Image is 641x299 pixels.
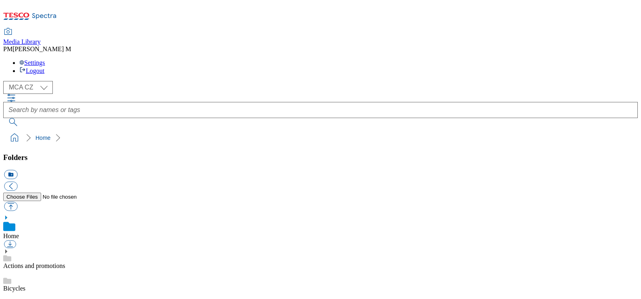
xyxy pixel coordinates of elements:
[3,262,65,269] a: Actions and promotions
[3,130,638,145] nav: breadcrumb
[3,233,19,239] a: Home
[19,59,45,66] a: Settings
[35,135,50,141] a: Home
[3,38,41,45] span: Media Library
[3,102,638,118] input: Search by names or tags
[12,46,71,52] span: [PERSON_NAME] M
[3,29,41,46] a: Media Library
[3,46,12,52] span: PM
[3,153,638,162] h3: Folders
[3,285,25,292] a: Bicycles
[19,67,44,74] a: Logout
[8,131,21,144] a: home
